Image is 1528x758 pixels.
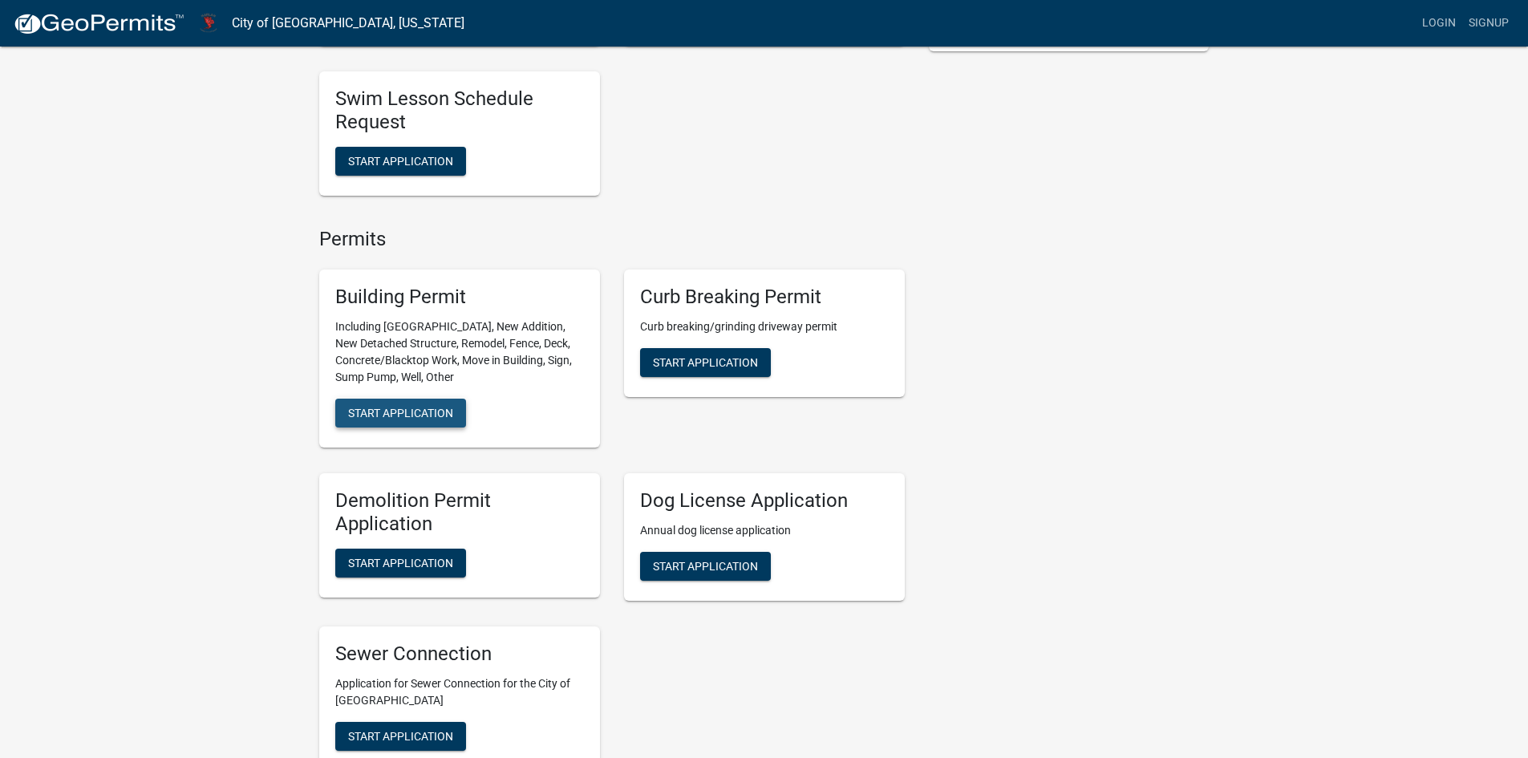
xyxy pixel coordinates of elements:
[335,722,466,751] button: Start Application
[335,675,584,709] p: Application for Sewer Connection for the City of [GEOGRAPHIC_DATA]
[640,552,771,581] button: Start Application
[335,286,584,309] h5: Building Permit
[335,87,584,134] h5: Swim Lesson Schedule Request
[232,10,464,37] a: City of [GEOGRAPHIC_DATA], [US_STATE]
[1416,8,1462,39] a: Login
[197,12,219,34] img: City of Harlan, Iowa
[640,318,889,335] p: Curb breaking/grinding driveway permit
[335,147,466,176] button: Start Application
[640,522,889,539] p: Annual dog license application
[348,154,453,167] span: Start Application
[640,286,889,309] h5: Curb Breaking Permit
[348,556,453,569] span: Start Application
[335,549,466,578] button: Start Application
[640,348,771,377] button: Start Application
[653,559,758,572] span: Start Application
[640,489,889,513] h5: Dog License Application
[335,399,466,428] button: Start Application
[335,642,584,666] h5: Sewer Connection
[1462,8,1515,39] a: Signup
[319,228,905,251] h4: Permits
[335,318,584,386] p: Including [GEOGRAPHIC_DATA], New Addition, New Detached Structure, Remodel, Fence, Deck, Concrete...
[335,489,584,536] h5: Demolition Permit Application
[348,407,453,420] span: Start Application
[653,356,758,369] span: Start Application
[348,729,453,742] span: Start Application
